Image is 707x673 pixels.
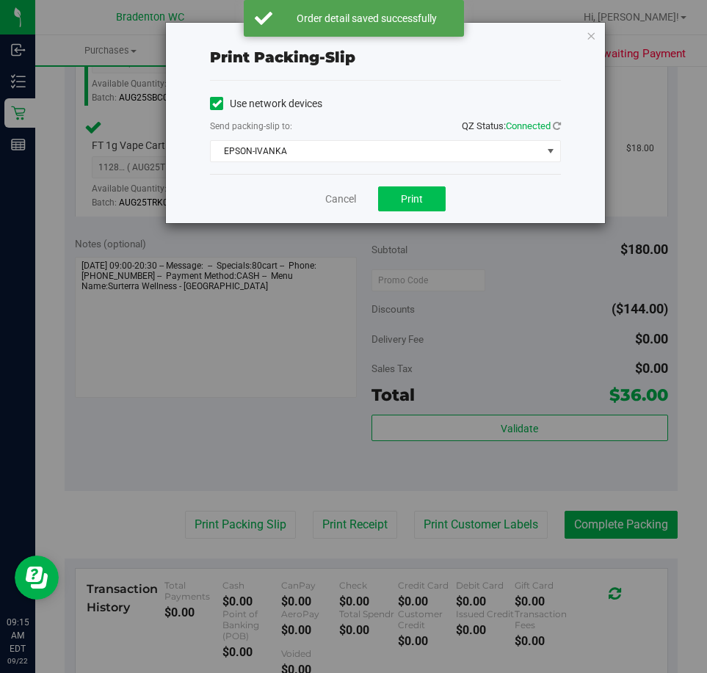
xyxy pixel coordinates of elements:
[542,141,560,161] span: select
[378,186,446,211] button: Print
[211,141,542,161] span: EPSON-IVANKA
[506,120,551,131] span: Connected
[210,48,355,66] span: Print packing-slip
[210,96,322,112] label: Use network devices
[462,120,561,131] span: QZ Status:
[280,11,453,26] div: Order detail saved successfully
[401,193,423,205] span: Print
[15,556,59,600] iframe: Resource center
[210,120,292,133] label: Send packing-slip to:
[325,192,356,207] a: Cancel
